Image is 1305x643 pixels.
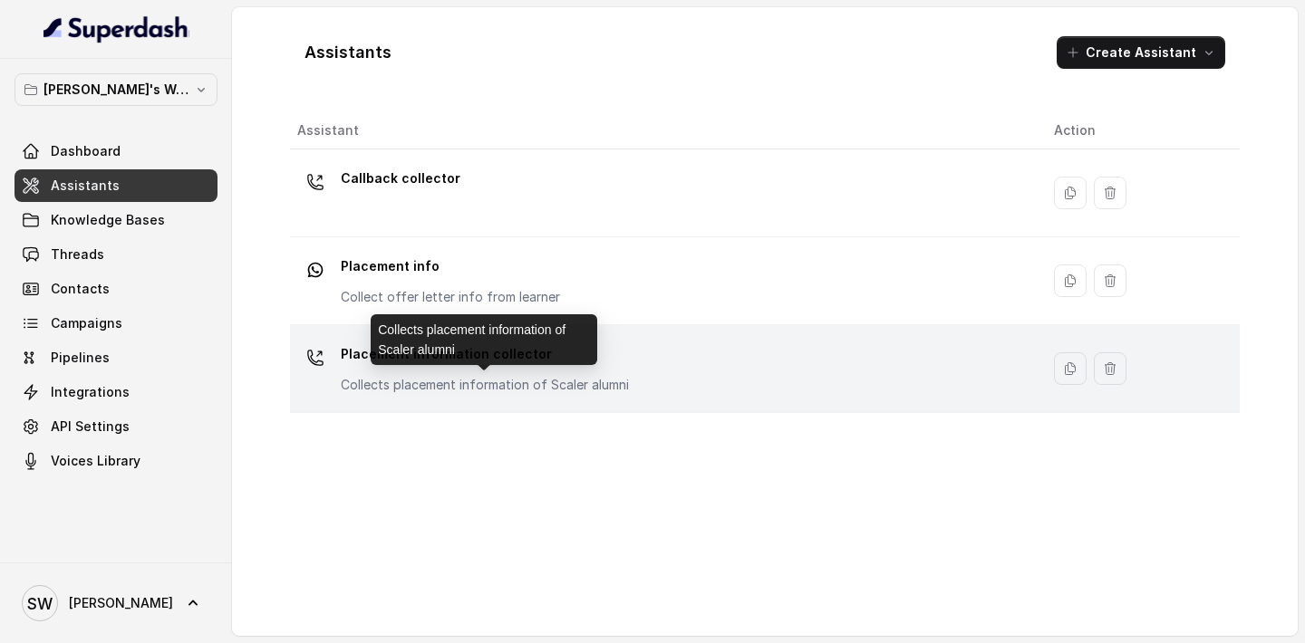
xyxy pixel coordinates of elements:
button: Create Assistant [1057,36,1225,69]
th: Action [1039,112,1240,149]
a: Dashboard [14,135,217,168]
span: API Settings [51,417,130,436]
a: Contacts [14,273,217,305]
a: API Settings [14,410,217,443]
div: Collects placement information of Scaler alumni [371,314,597,365]
span: Pipelines [51,349,110,367]
p: Collect offer letter info from learner [341,288,560,306]
th: Assistant [290,112,1039,149]
p: Placement information collector [341,340,629,369]
button: [PERSON_NAME]'s Workspace [14,73,217,106]
img: light.svg [43,14,189,43]
a: [PERSON_NAME] [14,578,217,629]
span: Integrations [51,383,130,401]
span: Contacts [51,280,110,298]
span: Threads [51,245,104,264]
text: SW [27,594,53,613]
a: Pipelines [14,341,217,374]
p: Collects placement information of Scaler alumni [341,376,629,394]
a: Integrations [14,376,217,408]
span: [PERSON_NAME] [69,594,173,612]
p: Callback collector [341,164,460,193]
span: Campaigns [51,314,122,332]
a: Threads [14,238,217,271]
span: Voices Library [51,452,140,470]
a: Assistants [14,169,217,202]
p: Placement info [341,252,560,281]
span: Knowledge Bases [51,211,165,229]
a: Knowledge Bases [14,204,217,236]
p: [PERSON_NAME]'s Workspace [43,79,188,101]
span: Dashboard [51,142,121,160]
h1: Assistants [304,38,391,67]
a: Campaigns [14,307,217,340]
span: Assistants [51,177,120,195]
a: Voices Library [14,445,217,477]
